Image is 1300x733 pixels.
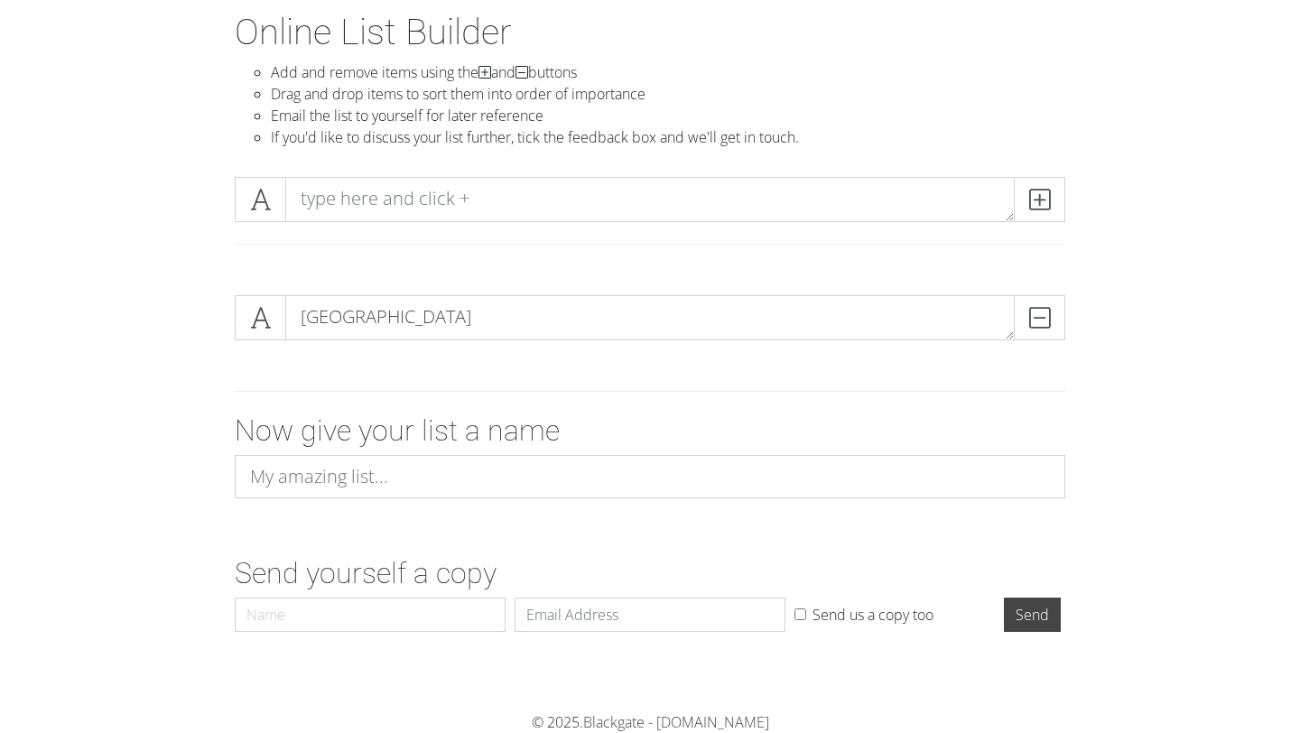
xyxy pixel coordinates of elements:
[1004,598,1061,632] input: Send
[271,83,1065,105] li: Drag and drop items to sort them into order of importance
[271,126,1065,148] li: If you'd like to discuss your list further, tick the feedback box and we'll get in touch.
[235,556,1065,590] h2: Send yourself a copy
[235,11,1065,54] h1: Online List Builder
[515,598,785,632] input: Email Address
[235,455,1065,498] input: My amazing list...
[271,61,1065,83] li: Add and remove items using the and buttons
[812,604,933,626] label: Send us a copy too
[583,712,769,732] a: Blackgate - [DOMAIN_NAME]
[235,413,1065,448] h2: Now give your list a name
[271,105,1065,126] li: Email the list to yourself for later reference
[235,598,506,632] input: Name
[149,711,1151,733] div: © 2025.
